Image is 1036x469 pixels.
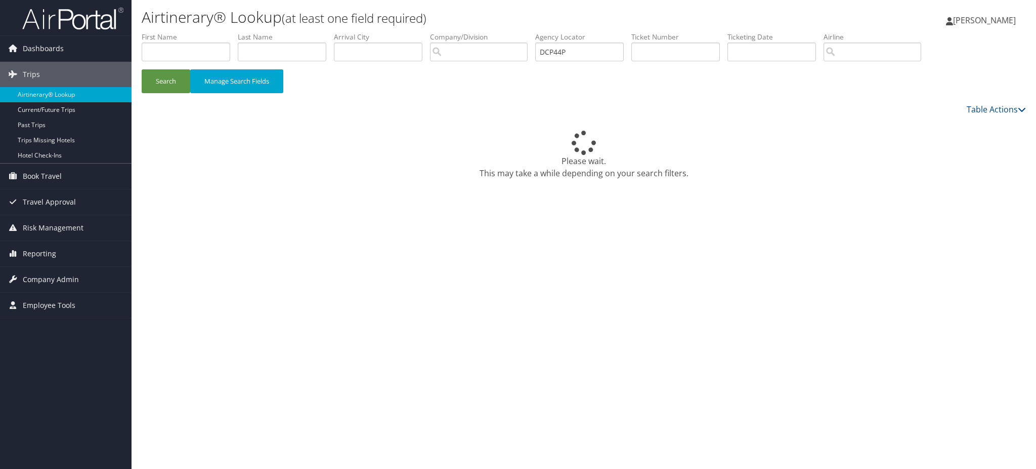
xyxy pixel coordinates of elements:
[967,104,1026,115] a: Table Actions
[23,267,79,292] span: Company Admin
[23,293,75,318] span: Employee Tools
[22,7,123,30] img: airportal-logo.png
[430,32,535,42] label: Company/Division
[142,131,1026,179] div: Please wait. This may take a while depending on your search filters.
[727,32,824,42] label: Ticketing Date
[631,32,727,42] label: Ticket Number
[142,32,238,42] label: First Name
[142,69,190,93] button: Search
[23,164,62,189] span: Book Travel
[190,69,283,93] button: Manage Search Fields
[535,32,631,42] label: Agency Locator
[142,7,731,28] h1: Airtinerary® Lookup
[282,10,426,26] small: (at least one field required)
[946,5,1026,35] a: [PERSON_NAME]
[334,32,430,42] label: Arrival City
[23,189,76,215] span: Travel Approval
[824,32,929,42] label: Airline
[238,32,334,42] label: Last Name
[23,241,56,266] span: Reporting
[953,15,1016,26] span: [PERSON_NAME]
[23,36,64,61] span: Dashboards
[23,62,40,87] span: Trips
[23,215,83,241] span: Risk Management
